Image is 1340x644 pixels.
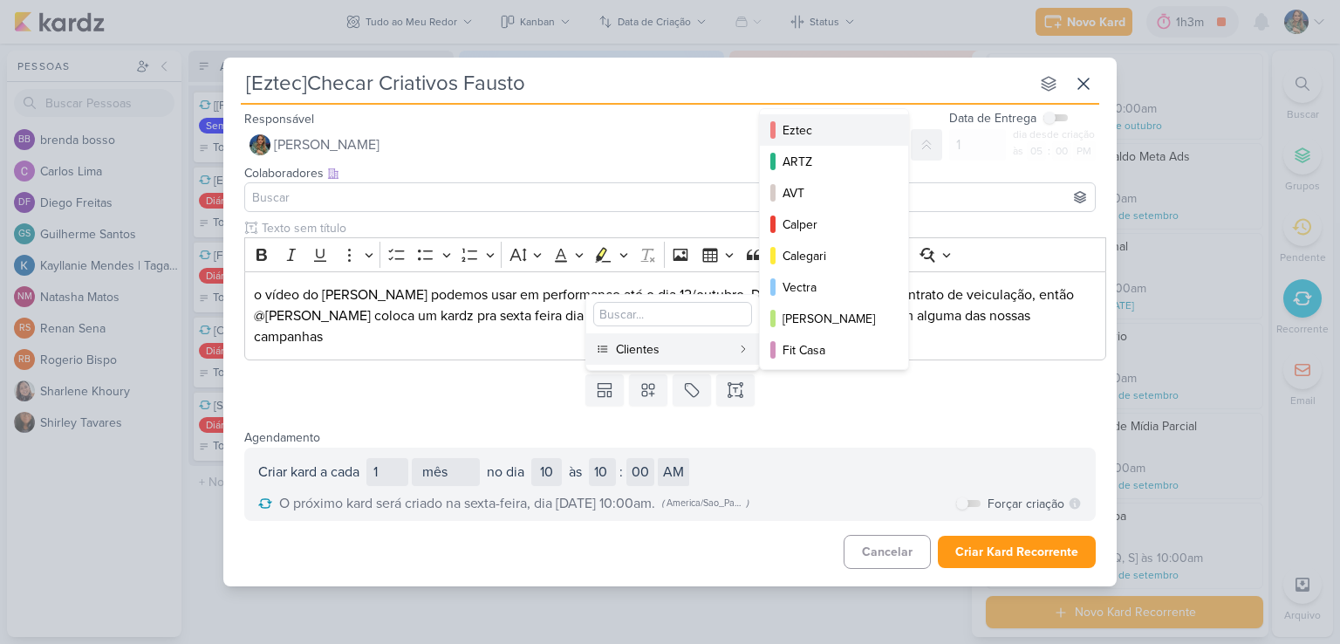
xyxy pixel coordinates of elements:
[783,341,887,360] div: Fit Casa
[244,129,834,161] button: [PERSON_NAME]
[783,121,887,140] div: Eztec
[487,462,524,483] div: no dia
[760,209,908,240] button: Calper
[783,184,887,202] div: AVT
[244,112,314,127] label: Responsável
[244,237,1106,271] div: Editor toolbar
[844,535,931,569] button: Cancelar
[241,68,1029,99] input: Kard Sem Título
[988,495,1064,513] label: Forçar criação
[938,536,1096,568] button: Criar Kard Recorrente
[254,284,1097,347] p: o vídeo do [PERSON_NAME] podemos usar em performance até o dia 12/outubro. Depois disso encerra o...
[783,247,887,265] div: Calegari
[244,271,1106,361] div: Editor editing area: main
[760,366,908,397] button: Tec Vendas
[244,164,1096,182] div: Colaboradores
[616,340,731,359] div: Clientes
[274,134,379,155] span: [PERSON_NAME]
[760,114,908,146] button: Eztec
[783,216,887,234] div: Calper
[279,493,655,514] span: O próximo kard será criado na sexta-feira, dia [DATE] 10:00am.
[760,146,908,177] button: ARTZ
[593,302,752,326] input: Buscar...
[747,497,749,510] div: )
[662,497,665,510] div: (
[1013,127,1096,142] div: dia desde criação
[760,334,908,366] button: Fit Casa
[1048,143,1050,159] div: :
[949,109,1036,127] label: Data de Entrega
[760,303,908,334] button: [PERSON_NAME]
[569,462,582,483] div: às
[1013,143,1025,159] div: às
[619,462,623,483] div: :
[783,310,887,328] div: [PERSON_NAME]
[258,462,359,483] div: Criar kard a cada
[244,430,320,445] label: Agendamento
[249,187,1091,208] input: Buscar
[760,177,908,209] button: AVT
[760,271,908,303] button: Vectra
[760,240,908,271] button: Calegari
[586,333,759,365] button: Clientes
[783,278,887,297] div: Vectra
[783,153,887,171] div: ARTZ
[258,219,1106,237] input: Texto sem título
[250,134,270,155] img: Isabella Gutierres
